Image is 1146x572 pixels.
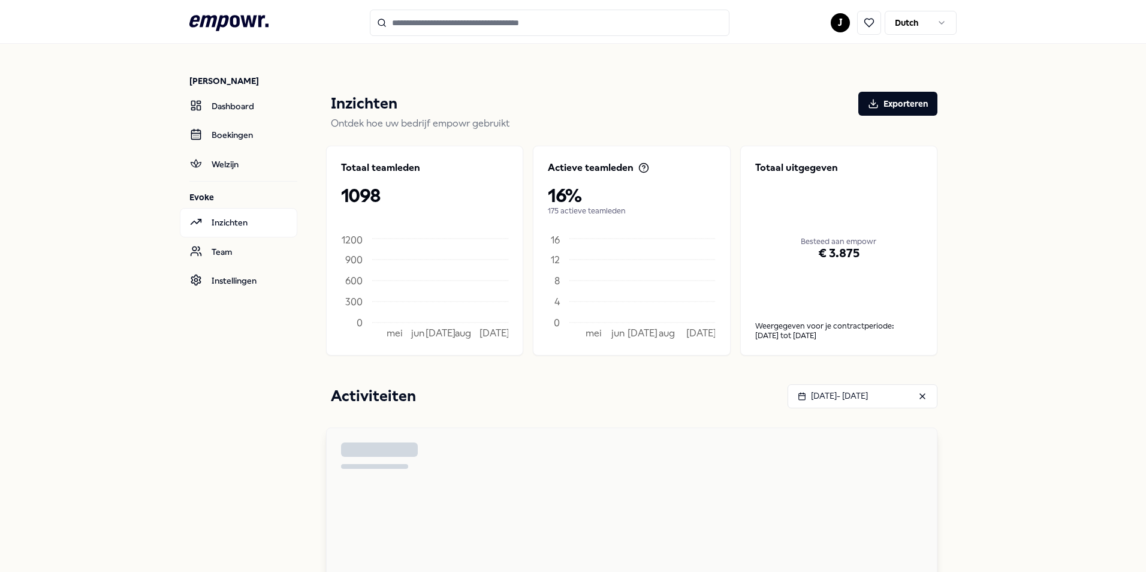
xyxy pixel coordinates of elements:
tspan: 300 [345,296,363,307]
tspan: mei [387,327,403,339]
tspan: 0 [554,317,560,328]
p: Totaal uitgegeven [755,161,922,175]
div: € 3.875 [755,213,922,294]
a: Team [180,237,297,266]
tspan: 12 [551,254,560,265]
tspan: aug [455,327,471,339]
tspan: jun [411,327,424,339]
tspan: 16 [551,234,560,246]
input: Search for products, categories or subcategories [370,10,729,36]
p: Totaal teamleden [341,161,420,175]
tspan: [DATE] [686,327,716,339]
div: [DATE] tot [DATE] [755,331,922,341]
tspan: 8 [554,275,560,286]
tspan: jun [611,327,625,339]
a: Instellingen [180,266,297,295]
tspan: 0 [357,317,363,328]
p: 1098 [341,185,508,206]
p: [PERSON_NAME] [189,75,297,87]
button: Exporteren [858,92,937,116]
p: Evoke [189,191,297,203]
tspan: aug [659,327,675,339]
p: Activiteiten [331,384,416,408]
a: Dashboard [180,92,297,121]
p: Weergegeven voor je contractperiode: [755,321,922,331]
tspan: mei [586,327,602,339]
button: J [831,13,850,32]
p: Ontdek hoe uw bedrijf empowr gebruikt [331,116,937,131]
a: Inzichten [180,208,297,237]
div: [DATE] - [DATE] [798,389,868,402]
tspan: 900 [345,254,363,265]
div: Besteed aan empowr [755,189,922,294]
a: Boekingen [180,121,297,149]
tspan: [DATE] [479,327,509,339]
tspan: 4 [554,296,560,307]
tspan: [DATE] [628,327,658,339]
p: 175 actieve teamleden [548,206,715,216]
a: Welzijn [180,150,297,179]
tspan: 1200 [342,234,363,246]
p: Inzichten [331,92,397,116]
button: [DATE]- [DATE] [788,384,937,408]
tspan: [DATE] [426,327,456,339]
p: Actieve teamleden [548,161,634,175]
tspan: 600 [345,275,363,286]
p: 16% [548,185,715,206]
